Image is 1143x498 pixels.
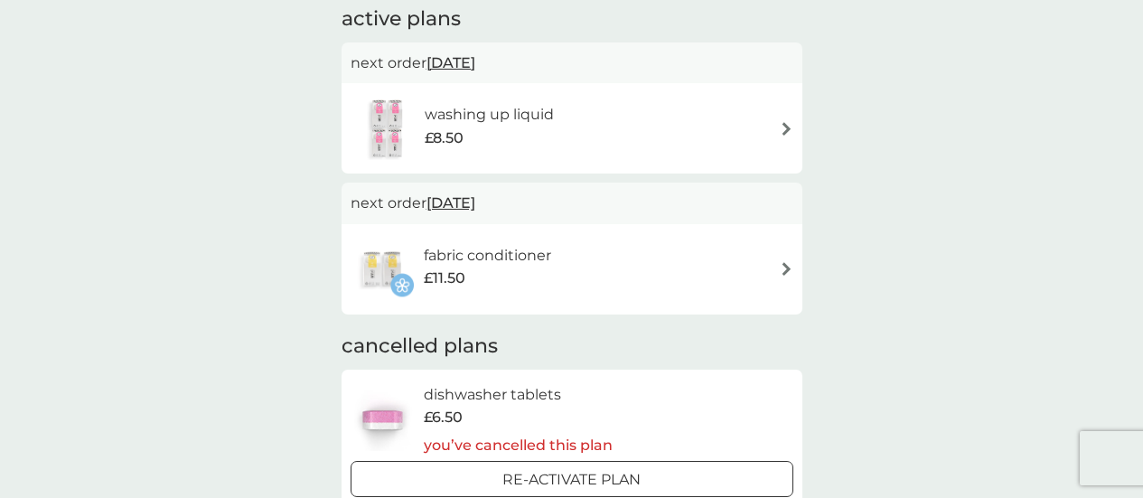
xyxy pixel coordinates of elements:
[342,5,802,33] h2: active plans
[424,383,613,407] h6: dishwasher tablets
[351,97,425,160] img: washing up liquid
[351,192,793,215] p: next order
[780,262,793,276] img: arrow right
[424,267,465,290] span: £11.50
[425,127,464,150] span: £8.50
[351,238,414,301] img: fabric conditioner
[780,122,793,136] img: arrow right
[502,468,641,492] p: Re-activate Plan
[424,244,551,268] h6: fabric conditioner
[425,103,554,127] h6: washing up liquid
[351,52,793,75] p: next order
[424,434,613,457] p: you’ve cancelled this plan
[426,185,475,221] span: [DATE]
[351,461,793,497] button: Re-activate Plan
[342,333,802,361] h2: cancelled plans
[351,388,414,451] img: dishwasher tablets
[426,45,475,80] span: [DATE]
[424,406,463,429] span: £6.50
